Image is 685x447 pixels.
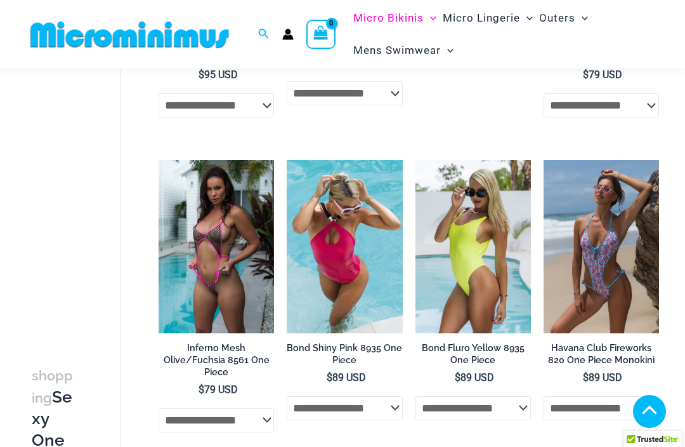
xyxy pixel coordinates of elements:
[32,368,73,406] span: shopping
[539,2,575,34] span: Outers
[544,342,659,366] h2: Havana Club Fireworks 820 One Piece Monokini
[258,27,270,43] a: Search icon link
[199,69,238,81] bdi: 95 USD
[536,2,591,34] a: OutersMenu ToggleMenu Toggle
[520,2,533,34] span: Menu Toggle
[287,342,402,371] a: Bond Shiny Pink 8935 One Piece
[440,2,536,34] a: Micro LingerieMenu ToggleMenu Toggle
[441,34,453,67] span: Menu Toggle
[287,160,402,333] a: Bond Shiny Pink 8935 One Piece 09Bond Shiny Pink 8935 One Piece 08Bond Shiny Pink 8935 One Piece 08
[415,160,531,333] a: Bond Fluro Yellow 8935 One Piece 01Bond Fluro Yellow 8935 One Piece 03Bond Fluro Yellow 8935 One ...
[353,34,441,67] span: Mens Swimwear
[350,2,440,34] a: Micro BikinisMenu ToggleMenu Toggle
[159,160,274,333] a: Inferno Mesh Olive Fuchsia 8561 One Piece 02Inferno Mesh Olive Fuchsia 8561 One Piece 07Inferno M...
[424,2,436,34] span: Menu Toggle
[583,69,589,81] span: $
[544,160,659,333] a: Havana Club Fireworks 820 One Piece Monokini 01Havana Club Fireworks 820 One Piece Monokini 02Hav...
[306,20,336,49] a: View Shopping Cart, empty
[282,29,294,40] a: Account icon link
[199,69,204,81] span: $
[353,2,424,34] span: Micro Bikinis
[443,2,520,34] span: Micro Lingerie
[25,20,234,49] img: MM SHOP LOGO FLAT
[575,2,588,34] span: Menu Toggle
[32,71,146,325] iframe: TrustedSite Certified
[327,371,366,384] bdi: 89 USD
[159,342,274,378] h2: Inferno Mesh Olive/Fuchsia 8561 One Piece
[583,371,622,384] bdi: 89 USD
[199,384,238,396] bdi: 79 USD
[544,160,659,333] img: Havana Club Fireworks 820 One Piece Monokini 01
[199,384,204,396] span: $
[544,342,659,371] a: Havana Club Fireworks 820 One Piece Monokini
[583,371,589,384] span: $
[287,160,402,333] img: Bond Shiny Pink 8935 One Piece 09
[415,160,531,333] img: Bond Fluro Yellow 8935 One Piece 01
[327,371,332,384] span: $
[455,371,460,384] span: $
[415,342,531,371] a: Bond Fluro Yellow 8935 One Piece
[415,342,531,366] h2: Bond Fluro Yellow 8935 One Piece
[350,34,457,67] a: Mens SwimwearMenu ToggleMenu Toggle
[455,371,494,384] bdi: 89 USD
[159,342,274,382] a: Inferno Mesh Olive/Fuchsia 8561 One Piece
[159,160,274,333] img: Inferno Mesh Olive Fuchsia 8561 One Piece 02
[583,69,622,81] bdi: 79 USD
[287,342,402,366] h2: Bond Shiny Pink 8935 One Piece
